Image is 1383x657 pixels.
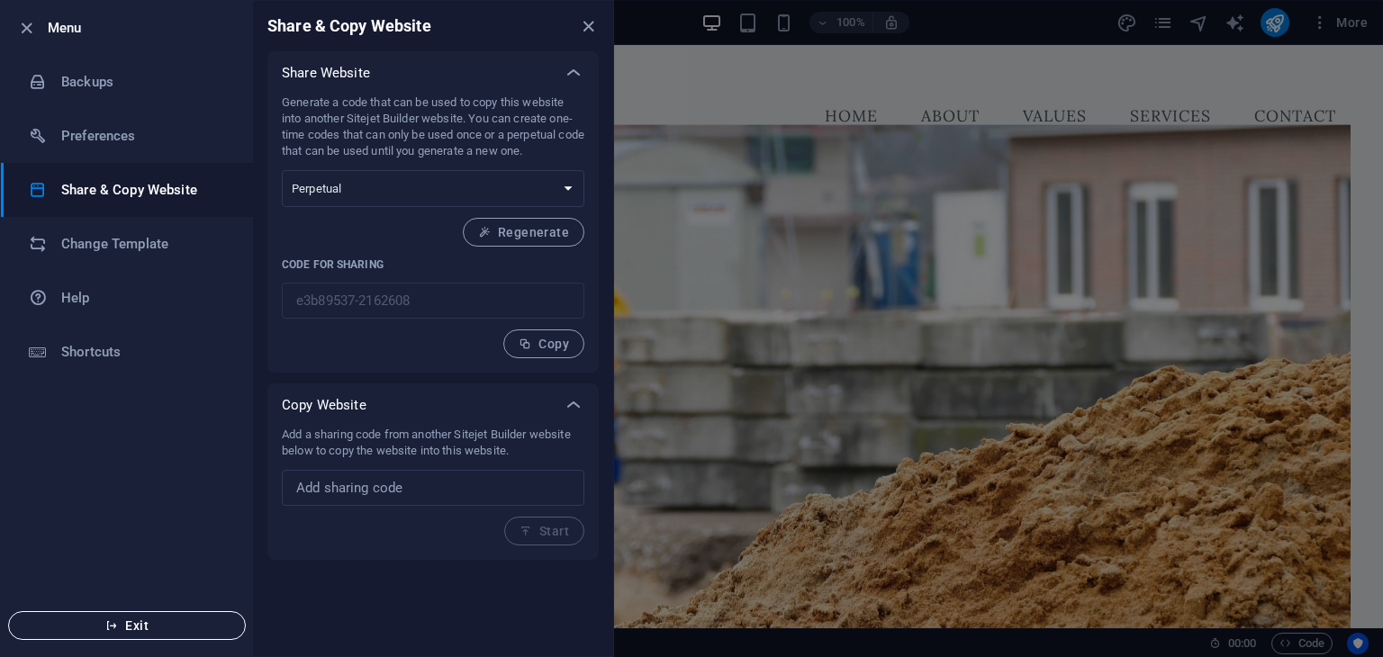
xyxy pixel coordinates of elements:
p: Generate a code that can be used to copy this website into another Sitejet Builder website. You c... [282,94,584,159]
h6: Shortcuts [61,341,228,363]
div: Share Website [267,51,599,94]
span: Copy [519,337,569,351]
button: Copy [503,329,584,358]
a: Help [1,271,253,325]
p: Share Website [282,64,370,82]
button: Exit [8,611,246,640]
span: Regenerate [478,225,569,239]
button: close [577,15,599,37]
h6: Backups [61,71,228,93]
h6: Menu [48,17,239,39]
p: Copy Website [282,396,366,414]
h6: Share & Copy Website [267,15,431,37]
p: Code for sharing [282,257,584,272]
button: Regenerate [463,218,584,247]
h6: Help [61,287,228,309]
h6: Preferences [61,125,228,147]
h6: Share & Copy Website [61,179,228,201]
div: Copy Website [267,383,599,427]
span: Exit [23,618,230,633]
h6: Change Template [61,233,228,255]
input: Add sharing code [282,470,584,506]
p: Add a sharing code from another Sitejet Builder website below to copy the website into this website. [282,427,584,459]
